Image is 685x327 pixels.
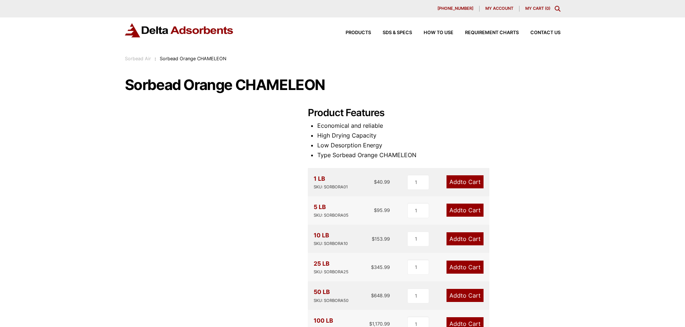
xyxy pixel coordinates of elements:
li: Type Sorbead Orange CHAMELEON [317,150,560,160]
a: SDS & SPECS [371,30,412,35]
span: $ [372,236,375,242]
bdi: 1,170.99 [369,321,390,327]
div: 50 LB [314,287,348,304]
div: Toggle Modal Content [555,6,560,12]
a: My account [480,6,519,12]
img: Delta Adsorbents [125,23,234,37]
span: 0 [546,6,549,11]
a: Add to Cart [447,232,484,245]
span: $ [374,207,377,213]
span: Requirement Charts [465,30,519,35]
span: Contact Us [530,30,560,35]
h2: Product Features [308,107,560,119]
span: $ [369,321,372,327]
div: 10 LB [314,230,348,247]
div: SKU: SORBORA25 [314,269,348,275]
bdi: 345.99 [371,264,390,270]
li: Economical and reliable [317,121,560,131]
a: Add to Cart [447,175,484,188]
div: SKU: SORBORA10 [314,240,348,247]
a: [PHONE_NUMBER] [432,6,480,12]
div: SKU: SORBORA05 [314,212,348,219]
div: 1 LB [314,174,348,191]
span: $ [371,293,374,298]
bdi: 40.99 [374,179,390,185]
div: 25 LB [314,259,348,275]
h1: Sorbead Orange CHAMELEON [125,77,560,93]
span: How to Use [424,30,453,35]
a: Products [334,30,371,35]
a: Add to Cart [447,261,484,274]
span: SDS & SPECS [383,30,412,35]
a: My Cart (0) [525,6,550,11]
span: My account [485,7,513,11]
a: Add to Cart [447,204,484,217]
span: Products [346,30,371,35]
li: High Drying Capacity [317,131,560,140]
bdi: 153.99 [372,236,390,242]
div: SKU: SORBORA50 [314,297,348,304]
div: SKU: SORBORA01 [314,184,348,191]
a: Contact Us [519,30,560,35]
li: Low Desorption Energy [317,140,560,150]
a: How to Use [412,30,453,35]
bdi: 95.99 [374,207,390,213]
span: Sorbead Orange CHAMELEON [160,56,227,61]
span: $ [374,179,377,185]
span: [PHONE_NUMBER] [437,7,473,11]
span: : [155,56,156,61]
a: Add to Cart [447,289,484,302]
a: Requirement Charts [453,30,519,35]
div: 5 LB [314,202,348,219]
a: Sorbead Air [125,56,151,61]
span: $ [371,264,374,270]
bdi: 648.99 [371,293,390,298]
